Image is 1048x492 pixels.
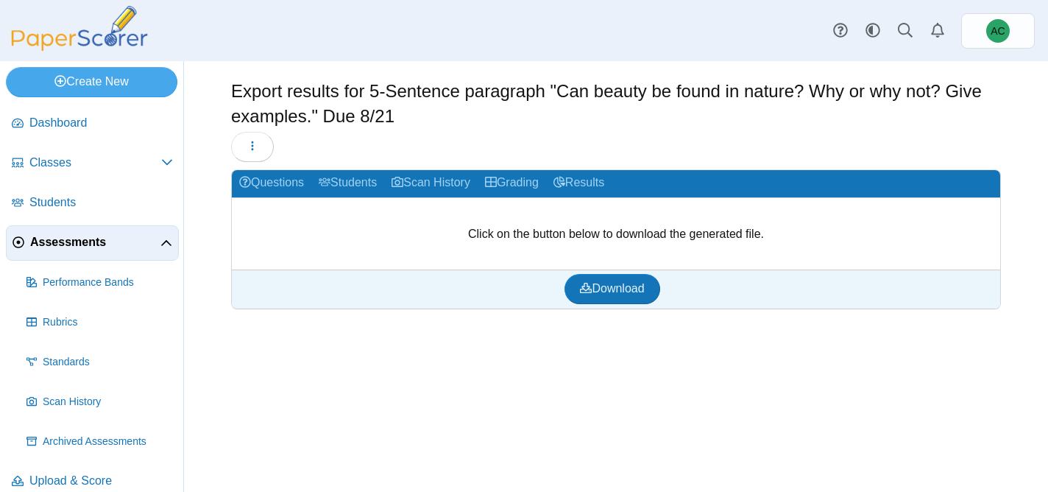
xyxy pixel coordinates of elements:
span: Rubrics [43,315,173,330]
span: Standards [43,355,173,370]
span: Andrew Christman [986,19,1010,43]
div: Click on the button below to download the generated file. [232,198,1000,270]
a: PaperScorer [6,41,153,53]
span: Assessments [30,234,160,250]
a: Questions [232,170,311,197]
a: Performance Bands [21,265,179,301]
a: Grading [478,170,546,197]
a: Archived Assessments [21,424,179,460]
a: Results [546,170,612,197]
span: Archived Assessments [43,435,173,449]
a: Dashboard [6,106,179,141]
h1: Export results for 5-Sentence paragraph "Can beauty be found in nature? Why or why not? Give exam... [231,79,1001,128]
a: Create New [6,67,177,96]
a: Andrew Christman [961,13,1035,49]
a: Scan History [21,384,179,420]
a: Students [311,170,384,197]
span: Download [580,282,644,295]
img: PaperScorer [6,6,153,51]
span: Students [29,194,173,211]
span: Scan History [43,395,173,410]
a: Classes [6,146,179,181]
a: Standards [21,345,179,380]
span: Andrew Christman [991,26,1005,36]
span: Dashboard [29,115,173,131]
a: Rubrics [21,305,179,340]
a: Students [6,186,179,221]
a: Scan History [384,170,478,197]
span: Performance Bands [43,275,173,290]
span: Upload & Score [29,473,173,489]
span: Classes [29,155,161,171]
a: Assessments [6,225,179,261]
a: Alerts [921,15,954,47]
a: Download [564,274,659,303]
